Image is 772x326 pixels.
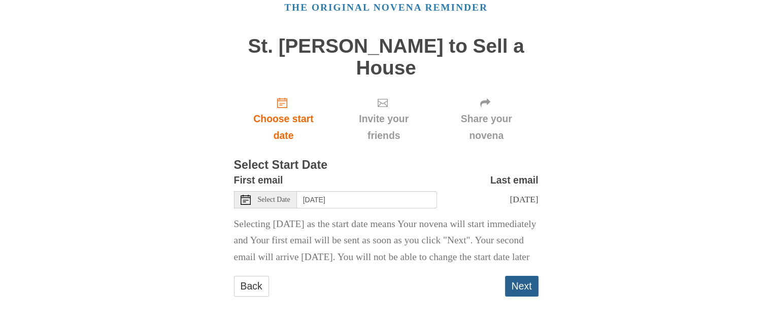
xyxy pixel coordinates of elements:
span: Share your novena [445,111,528,144]
span: Choose start date [244,111,323,144]
label: Last email [490,172,539,189]
a: Choose start date [234,89,333,149]
span: [DATE] [510,194,538,204]
p: Selecting [DATE] as the start date means Your novena will start immediately and Your first email ... [234,216,539,266]
a: The original novena reminder [284,2,488,13]
div: Click "Next" to confirm your start date first. [333,89,434,149]
span: Invite your friends [343,111,424,144]
h3: Select Start Date [234,159,539,172]
label: First email [234,172,283,189]
span: Select Date [258,196,290,203]
div: Click "Next" to confirm your start date first. [434,89,539,149]
button: Next [505,276,539,297]
input: Use the arrow keys to pick a date [297,191,437,208]
h1: St. [PERSON_NAME] to Sell a House [234,35,539,79]
a: Back [234,276,269,297]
